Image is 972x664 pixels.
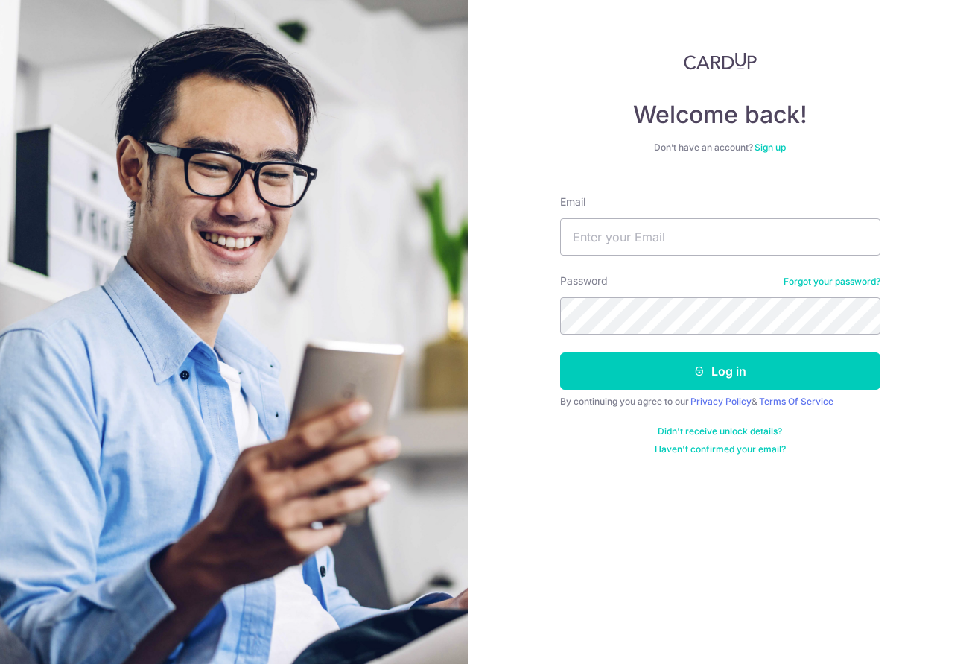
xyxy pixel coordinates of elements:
a: Privacy Policy [690,396,752,407]
a: Forgot your password? [784,276,880,288]
div: By continuing you agree to our & [560,396,880,408]
div: Don’t have an account? [560,142,880,154]
label: Password [560,273,608,288]
a: Haven't confirmed your email? [655,443,786,455]
a: Didn't receive unlock details? [658,426,782,437]
label: Email [560,195,585,209]
a: Sign up [755,142,786,153]
h4: Welcome back! [560,100,880,130]
input: Enter your Email [560,218,880,256]
button: Log in [560,352,880,390]
img: CardUp Logo [684,52,757,70]
a: Terms Of Service [759,396,833,407]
